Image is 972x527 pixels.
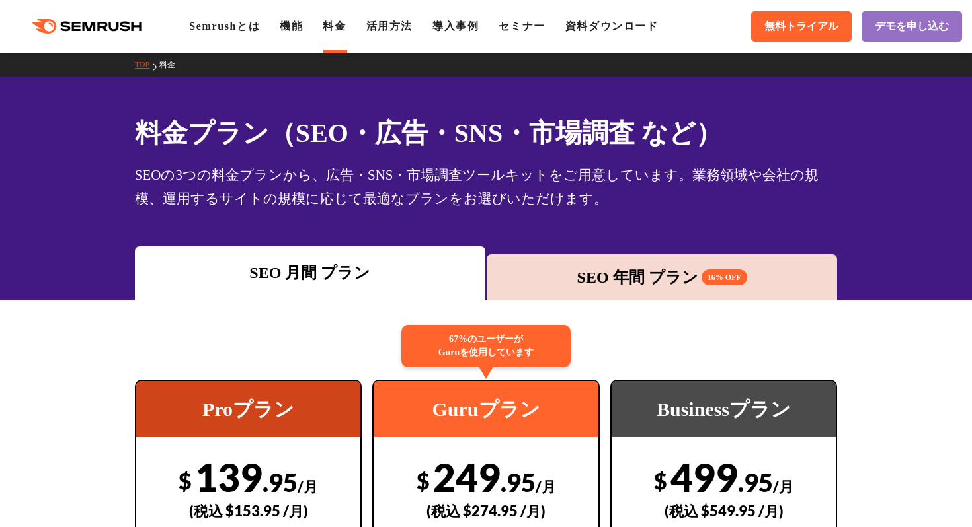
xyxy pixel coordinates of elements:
[374,381,598,437] div: Guruプラン
[323,20,346,32] a: 料金
[135,114,838,153] h1: 料金プラン（SEO・広告・SNS・市場調査 など）
[417,467,430,494] span: $
[738,467,773,497] span: .95
[565,20,659,32] a: 資料ダウンロード
[263,467,298,497] span: .95
[773,477,793,495] span: /月
[612,381,836,437] div: Businessプラン
[501,467,536,497] span: .95
[401,325,571,367] div: 67%のユーザーが Guruを使用しています
[702,269,747,285] span: 16% OFF
[432,20,479,32] a: 導入事例
[536,477,556,495] span: /月
[135,60,159,69] a: TOP
[159,60,185,69] a: 料金
[654,467,667,494] span: $
[751,11,852,42] a: 無料トライアル
[862,11,962,42] a: デモを申し込む
[280,20,303,32] a: 機能
[298,477,318,495] span: /月
[875,20,949,34] span: デモを申し込む
[366,20,413,32] a: 活用方法
[135,163,838,211] div: SEOの3つの料金プランから、広告・SNS・市場調査ツールキットをご用意しています。業務領域や会社の規模、運用するサイトの規模に応じて最適なプランをお選びいただけます。
[764,20,838,34] span: 無料トライアル
[493,265,830,289] div: SEO 年間 プラン
[499,20,545,32] a: セミナー
[189,20,260,32] a: Semrushとは
[179,467,192,494] span: $
[142,261,479,285] div: SEO 月間 プラン
[136,381,361,437] div: Proプラン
